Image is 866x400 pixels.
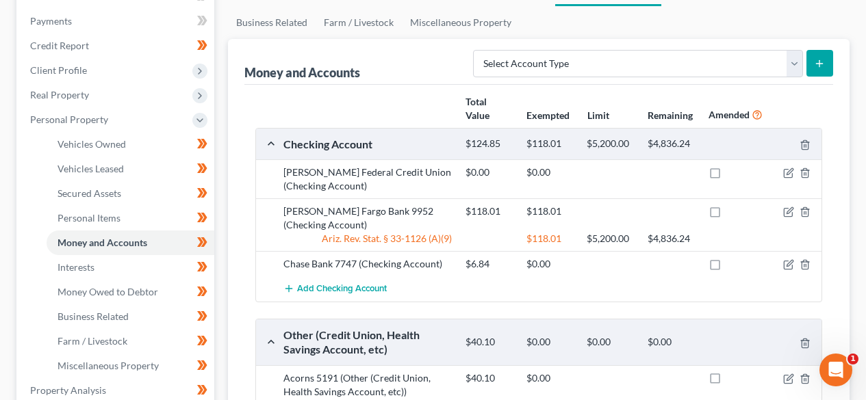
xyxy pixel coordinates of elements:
[47,206,214,230] a: Personal Items
[848,354,858,364] span: 1
[297,284,387,295] span: Add Checking Account
[58,310,129,322] span: Business Related
[244,64,360,81] div: Money and Accounts
[47,181,214,206] a: Secured Assets
[30,89,89,101] span: Real Property
[58,187,121,199] span: Secured Assets
[19,34,214,58] a: Credit Report
[283,276,387,302] button: Add Checking Account
[520,371,581,385] div: $0.00
[459,336,520,349] div: $40.10
[47,255,214,280] a: Interests
[58,360,159,371] span: Miscellaneous Property
[466,96,489,121] strong: Total Value
[402,6,520,39] a: Miscellaneous Property
[459,257,520,271] div: $6.84
[30,40,89,51] span: Credit Report
[47,280,214,304] a: Money Owed to Debtor
[277,137,459,151] div: Checking Account
[47,354,214,378] a: Miscellaneous Property
[47,132,214,157] a: Vehicles Owned
[47,157,214,181] a: Vehicles Leased
[277,204,459,232] div: [PERSON_NAME] Fargo Bank 9952 (Checking Account)
[58,237,147,248] span: Money and Accounts
[47,230,214,255] a: Money and Accounts
[709,109,750,120] strong: Amended
[819,354,852,386] iframe: Intercom live chat
[526,109,570,121] strong: Exempted
[58,138,126,150] span: Vehicles Owned
[587,109,609,121] strong: Limit
[520,232,581,245] div: $118.01
[58,286,158,297] span: Money Owed to Debtor
[277,232,459,245] div: Ariz. Rev. Stat. § 33-1126 (A)(9)
[459,204,520,218] div: $118.01
[228,6,316,39] a: Business Related
[47,304,214,329] a: Business Related
[520,204,581,218] div: $118.01
[277,371,459,399] div: Acorns 5191 (Other (Credit Union, Health Savings Account, etc))
[277,257,459,271] div: Chase Bank 7747 (Checking Account)
[58,163,124,174] span: Vehicles Leased
[641,232,702,245] div: $4,836.24
[641,137,702,150] div: $4,836.24
[277,165,459,193] div: [PERSON_NAME] Federal Credit Union (Checking Account)
[58,212,120,224] span: Personal Items
[459,371,520,385] div: $40.10
[58,335,127,347] span: Farm / Livestock
[58,261,94,273] span: Interests
[580,336,641,349] div: $0.00
[641,336,702,349] div: $0.00
[520,336,581,349] div: $0.00
[459,137,520,150] div: $124.85
[30,64,87,76] span: Client Profile
[19,9,214,34] a: Payments
[520,165,581,179] div: $0.00
[648,109,693,121] strong: Remaining
[316,6,402,39] a: Farm / Livestock
[520,257,581,271] div: $0.00
[580,232,641,245] div: $5,200.00
[47,329,214,354] a: Farm / Livestock
[277,328,459,357] div: Other (Credit Union, Health Savings Account, etc)
[30,384,106,396] span: Property Analysis
[459,165,520,179] div: $0.00
[30,15,72,27] span: Payments
[30,114,108,125] span: Personal Property
[580,137,641,150] div: $5,200.00
[520,137,581,150] div: $118.01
